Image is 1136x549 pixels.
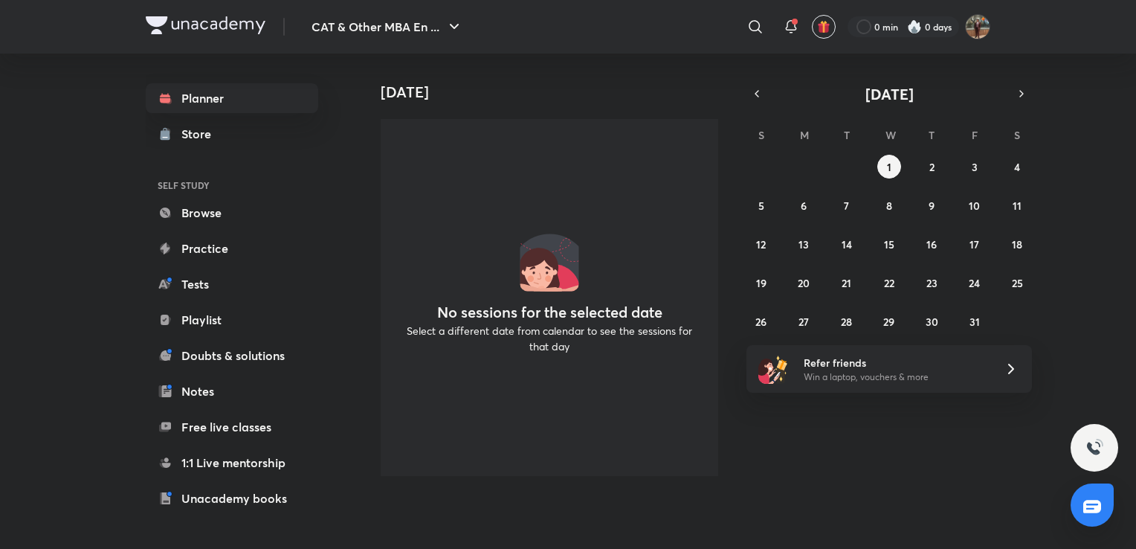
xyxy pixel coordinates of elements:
button: October 5, 2025 [749,193,773,217]
img: Harshit Verma [965,14,990,39]
h4: No sessions for the selected date [437,304,662,321]
abbr: Thursday [929,128,935,142]
button: October 29, 2025 [877,309,901,333]
img: streak [907,19,922,34]
abbr: October 22, 2025 [884,276,894,290]
abbr: October 28, 2025 [841,315,852,329]
a: 1:1 Live mentorship [146,448,318,478]
button: CAT & Other MBA En ... [303,12,472,42]
abbr: October 19, 2025 [756,276,767,290]
abbr: October 7, 2025 [844,199,849,213]
abbr: October 4, 2025 [1014,160,1020,174]
a: Store [146,119,318,149]
button: October 7, 2025 [835,193,859,217]
button: October 2, 2025 [920,155,943,179]
button: October 25, 2025 [1005,271,1029,295]
abbr: October 12, 2025 [756,237,766,251]
p: Select a different date from calendar to see the sessions for that day [398,323,700,354]
abbr: October 3, 2025 [972,160,978,174]
div: Store [181,125,220,143]
abbr: October 10, 2025 [969,199,980,213]
a: Free live classes [146,412,318,442]
abbr: Monday [800,128,809,142]
span: [DATE] [865,84,914,104]
button: October 3, 2025 [963,155,987,179]
button: October 6, 2025 [792,193,816,217]
abbr: October 14, 2025 [842,237,852,251]
button: October 9, 2025 [920,193,943,217]
abbr: October 9, 2025 [929,199,935,213]
a: Browse [146,198,318,228]
button: October 8, 2025 [877,193,901,217]
button: October 18, 2025 [1005,232,1029,256]
abbr: October 1, 2025 [887,160,891,174]
button: [DATE] [767,83,1011,104]
abbr: October 23, 2025 [926,276,937,290]
button: October 1, 2025 [877,155,901,179]
button: October 19, 2025 [749,271,773,295]
button: October 26, 2025 [749,309,773,333]
abbr: October 6, 2025 [801,199,807,213]
img: ttu [1085,439,1103,457]
abbr: October 29, 2025 [883,315,894,329]
abbr: October 15, 2025 [884,237,894,251]
button: October 23, 2025 [920,271,943,295]
h6: Refer friends [804,355,987,370]
button: October 15, 2025 [877,232,901,256]
a: Planner [146,83,318,113]
a: Tests [146,269,318,299]
p: Win a laptop, vouchers & more [804,370,987,384]
img: Company Logo [146,16,265,34]
button: October 21, 2025 [835,271,859,295]
h6: SELF STUDY [146,173,318,198]
button: October 27, 2025 [792,309,816,333]
button: October 11, 2025 [1005,193,1029,217]
button: October 16, 2025 [920,232,943,256]
abbr: October 8, 2025 [886,199,892,213]
button: October 10, 2025 [963,193,987,217]
button: October 30, 2025 [920,309,943,333]
abbr: October 20, 2025 [798,276,810,290]
abbr: Tuesday [844,128,850,142]
abbr: October 17, 2025 [969,237,979,251]
abbr: Friday [972,128,978,142]
a: Playlist [146,305,318,335]
abbr: October 24, 2025 [969,276,980,290]
abbr: October 5, 2025 [758,199,764,213]
button: October 22, 2025 [877,271,901,295]
abbr: October 27, 2025 [798,315,809,329]
abbr: October 16, 2025 [926,237,937,251]
img: referral [758,354,788,384]
abbr: October 18, 2025 [1012,237,1022,251]
abbr: October 21, 2025 [842,276,851,290]
button: October 17, 2025 [963,232,987,256]
a: Unacademy books [146,484,318,513]
abbr: October 2, 2025 [929,160,935,174]
button: October 4, 2025 [1005,155,1029,179]
abbr: October 26, 2025 [755,315,767,329]
abbr: October 25, 2025 [1012,276,1023,290]
img: avatar [817,20,830,33]
img: No events [520,232,579,292]
abbr: Wednesday [885,128,896,142]
abbr: October 13, 2025 [798,237,809,251]
button: October 24, 2025 [963,271,987,295]
h4: [DATE] [381,83,730,101]
a: Practice [146,234,318,263]
a: Notes [146,376,318,406]
button: October 28, 2025 [835,309,859,333]
button: October 14, 2025 [835,232,859,256]
abbr: Saturday [1014,128,1020,142]
abbr: October 31, 2025 [969,315,980,329]
a: Company Logo [146,16,265,38]
button: October 12, 2025 [749,232,773,256]
button: October 13, 2025 [792,232,816,256]
button: avatar [812,15,836,39]
abbr: October 30, 2025 [926,315,938,329]
abbr: October 11, 2025 [1013,199,1022,213]
abbr: Sunday [758,128,764,142]
button: October 31, 2025 [963,309,987,333]
button: October 20, 2025 [792,271,816,295]
a: Doubts & solutions [146,341,318,370]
